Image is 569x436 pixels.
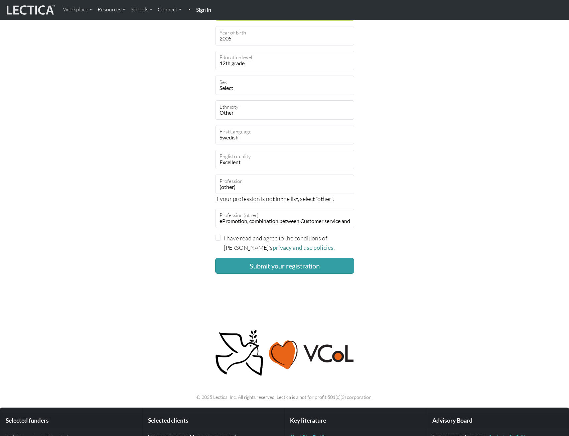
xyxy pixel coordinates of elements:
strong: Sign in [196,6,211,13]
div: Selected funders [0,413,142,428]
a: Sign in [193,3,214,17]
div: Selected clients [143,413,285,428]
img: Peace, love, VCoL [213,329,356,377]
img: lecticalive [5,4,55,16]
a: Resources [95,3,128,17]
a: Schools [128,3,155,17]
div: Advisory Board [427,413,569,428]
span: If your profession is not in the list, select "other". [215,195,334,202]
p: © 2025 Lectica, Inc. All rights reserved. Lectica is a not for profit 501(c)(3) corporation. [68,393,501,401]
a: Workplace [60,3,95,17]
div: Key literature [285,413,427,428]
label: I have read and agree to the conditions of [PERSON_NAME]'s [224,233,354,252]
a: privacy and use policies. [273,244,335,251]
input: Profession (other) [215,209,354,228]
a: Connect [155,3,184,17]
button: Submit your registration [215,258,354,274]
